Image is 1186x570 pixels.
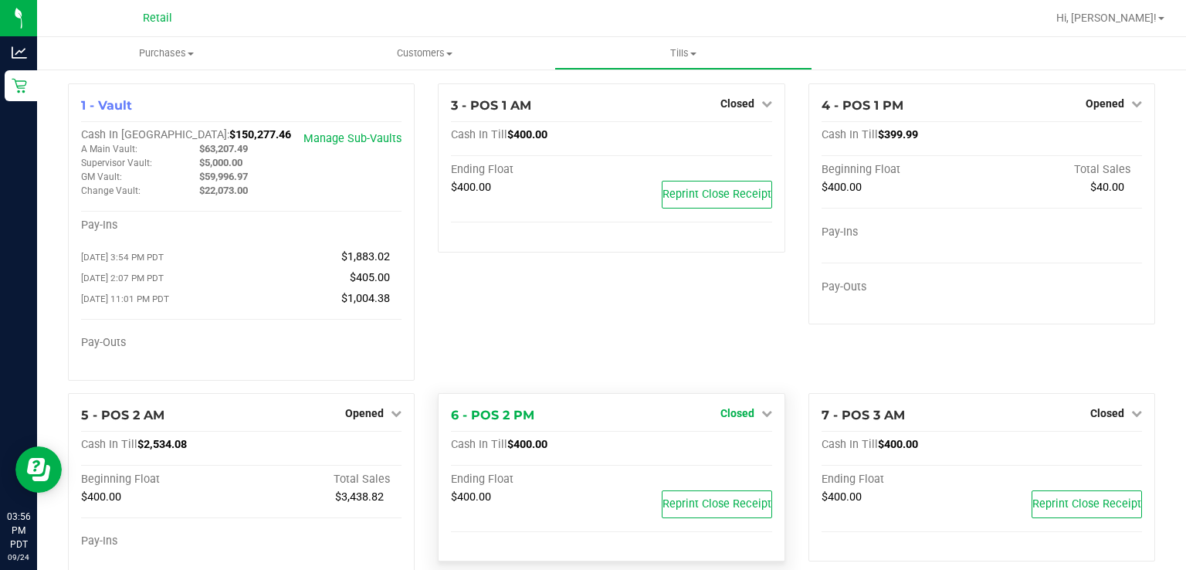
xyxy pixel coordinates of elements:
[822,473,982,487] div: Ending Float
[822,226,982,239] div: Pay-Ins
[341,292,390,305] span: $1,004.38
[12,45,27,60] inline-svg: Analytics
[81,98,132,113] span: 1 - Vault
[199,185,248,196] span: $22,073.00
[143,12,172,25] span: Retail
[15,446,62,493] iframe: Resource center
[81,273,164,283] span: [DATE] 2:07 PM PDT
[12,78,27,93] inline-svg: Retail
[507,438,547,451] span: $400.00
[822,490,862,504] span: $400.00
[7,551,30,563] p: 09/24
[507,128,547,141] span: $400.00
[451,490,491,504] span: $400.00
[878,128,918,141] span: $399.99
[451,98,531,113] span: 3 - POS 1 AM
[878,438,918,451] span: $400.00
[199,157,242,168] span: $5,000.00
[822,280,982,294] div: Pay-Outs
[81,144,137,154] span: A Main Vault:
[81,158,152,168] span: Supervisor Vault:
[555,46,812,60] span: Tills
[822,128,878,141] span: Cash In Till
[554,37,813,70] a: Tills
[981,163,1142,177] div: Total Sales
[81,336,242,350] div: Pay-Outs
[229,128,291,141] span: $150,277.46
[345,407,384,419] span: Opened
[1090,407,1124,419] span: Closed
[822,438,878,451] span: Cash In Till
[451,408,534,422] span: 6 - POS 2 PM
[1032,497,1141,511] span: Reprint Close Receipt
[350,271,390,284] span: $405.00
[199,171,248,182] span: $59,996.97
[303,132,402,145] a: Manage Sub-Vaults
[720,407,754,419] span: Closed
[822,163,982,177] div: Beginning Float
[81,171,122,182] span: GM Vault:
[37,46,296,60] span: Purchases
[822,408,905,422] span: 7 - POS 3 AM
[451,473,612,487] div: Ending Float
[1086,97,1124,110] span: Opened
[81,185,141,196] span: Change Vault:
[81,219,242,232] div: Pay-Ins
[662,188,771,201] span: Reprint Close Receipt
[1056,12,1157,24] span: Hi, [PERSON_NAME]!
[662,490,772,518] button: Reprint Close Receipt
[81,438,137,451] span: Cash In Till
[451,181,491,194] span: $400.00
[662,181,772,209] button: Reprint Close Receipt
[1090,181,1124,194] span: $40.00
[242,473,402,487] div: Total Sales
[451,438,507,451] span: Cash In Till
[81,128,229,141] span: Cash In [GEOGRAPHIC_DATA]:
[822,98,903,113] span: 4 - POS 1 PM
[81,408,164,422] span: 5 - POS 2 AM
[81,252,164,263] span: [DATE] 3:54 PM PDT
[451,163,612,177] div: Ending Float
[720,97,754,110] span: Closed
[1032,490,1142,518] button: Reprint Close Receipt
[137,438,187,451] span: $2,534.08
[341,250,390,263] span: $1,883.02
[81,473,242,487] div: Beginning Float
[662,497,771,511] span: Reprint Close Receipt
[81,534,242,548] div: Pay-Ins
[822,181,862,194] span: $400.00
[37,37,296,70] a: Purchases
[451,128,507,141] span: Cash In Till
[7,510,30,551] p: 03:56 PM PDT
[335,490,384,504] span: $3,438.82
[296,46,554,60] span: Customers
[296,37,554,70] a: Customers
[199,143,248,154] span: $63,207.49
[81,293,169,304] span: [DATE] 11:01 PM PDT
[81,490,121,504] span: $400.00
